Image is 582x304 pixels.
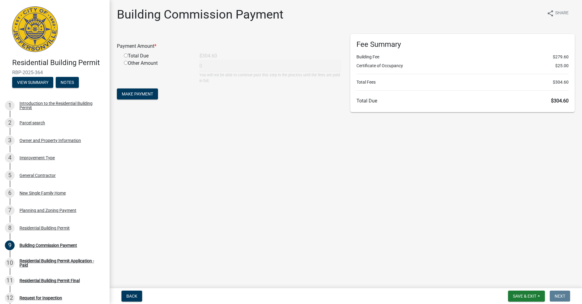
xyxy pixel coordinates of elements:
[542,7,573,19] button: shareShare
[5,118,15,128] div: 2
[19,208,76,212] div: Planning and Zoning Payment
[19,121,45,125] div: Parcel search
[550,291,570,302] button: Next
[5,223,15,233] div: 8
[356,79,569,85] li: Total Fees
[5,101,15,110] div: 1
[547,10,554,17] i: share
[117,88,158,99] button: Make Payment
[19,156,55,160] div: Improvement Type
[553,79,569,85] span: $304.60
[19,173,56,178] div: General Contractor
[12,6,58,52] img: City of Jeffersonville, Indiana
[19,101,100,110] div: Introduction to the Residential Building Permit
[19,243,77,247] div: Building Commission Payment
[5,276,15,285] div: 11
[5,258,15,268] div: 10
[19,226,70,230] div: Residential Building Permit
[551,98,569,104] span: $304.60
[5,171,15,180] div: 5
[356,40,569,49] h6: Fee Summary
[117,7,283,22] h1: Building Commission Payment
[508,291,545,302] button: Save & Exit
[356,54,569,60] li: Building Fee
[119,60,195,84] div: Other Amount
[356,63,569,69] li: Certificate of Occupancy
[555,294,565,299] span: Next
[122,92,153,96] span: Make Payment
[12,77,53,88] button: View Summary
[56,77,79,88] button: Notes
[5,240,15,250] div: 9
[121,291,142,302] button: Back
[12,70,97,75] span: RBP-2025-364
[126,294,137,299] span: Back
[5,293,15,303] div: 12
[5,206,15,215] div: 7
[119,52,195,60] div: Total Due
[19,138,81,143] div: Owner and Property Information
[12,58,105,67] h4: Residential Building Permit
[19,278,80,283] div: Residential Building Permit Final
[356,98,569,104] h6: Total Due
[19,259,100,267] div: Residential Building Permit Application - Paid
[12,80,53,85] wm-modal-confirm: Summary
[5,153,15,163] div: 4
[5,136,15,145] div: 3
[5,188,15,198] div: 6
[553,54,569,60] span: $279.60
[513,294,536,299] span: Save & Exit
[19,191,66,195] div: New Single Family Home
[555,63,569,69] span: $25.00
[555,10,569,17] span: Share
[56,80,79,85] wm-modal-confirm: Notes
[19,296,62,300] div: Request for Inspection
[112,43,346,50] div: Payment Amount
